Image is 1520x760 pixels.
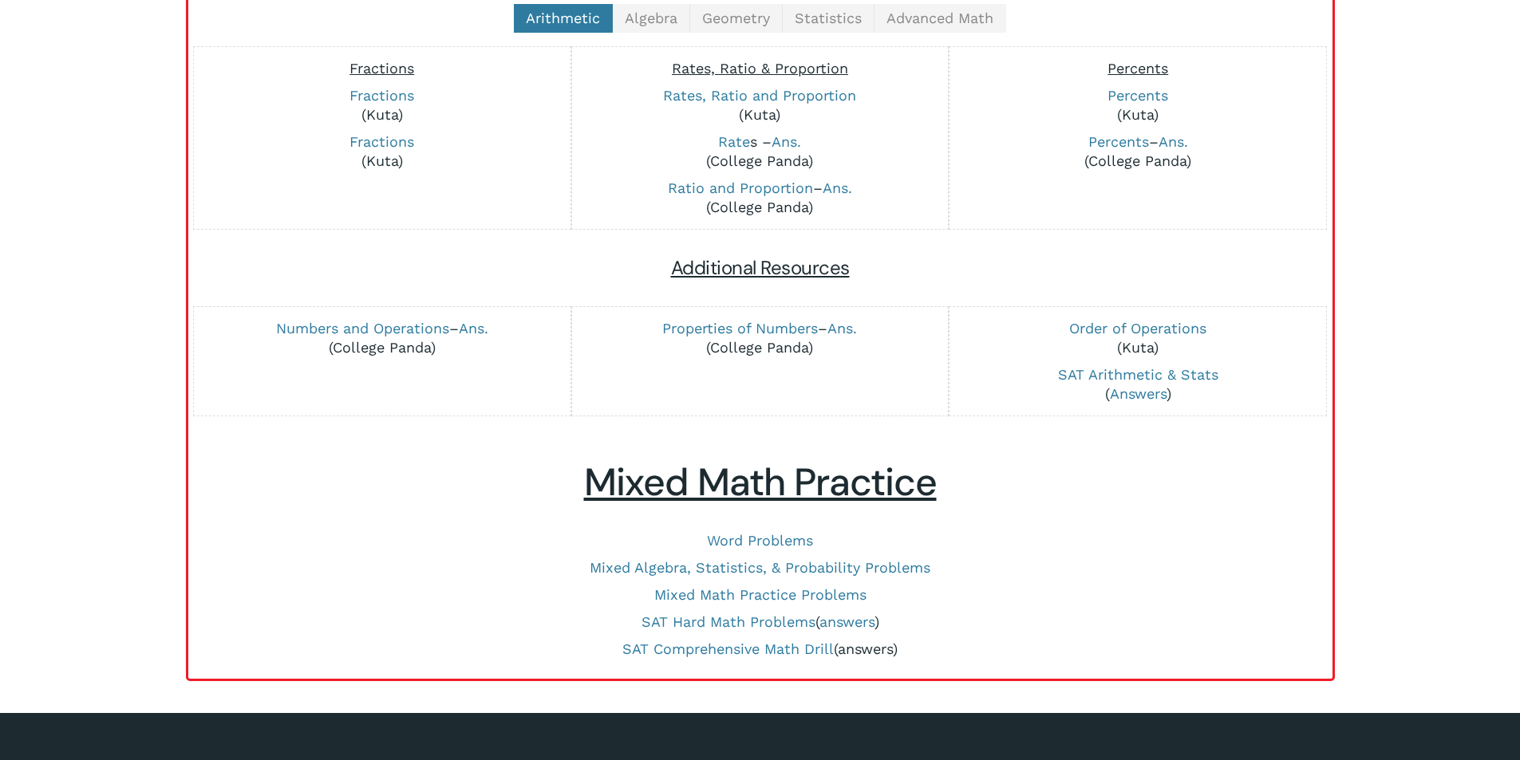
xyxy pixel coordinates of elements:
[668,179,813,196] a: Ratio and Proportion
[662,320,818,337] a: Properties of Numbers
[642,613,815,630] a: SAT Hard Math Problems
[672,60,848,77] span: Rates, Ratio & Proportion
[886,10,993,26] span: Advanced Math
[202,319,563,357] p: – (College Panda)
[671,255,850,280] span: Additional Resources
[276,320,449,337] a: Numbers and Operations
[204,640,1316,659] p: ( )
[580,319,941,357] p: – (College Panda)
[957,86,1318,124] p: (Kuta)
[625,10,677,26] span: Algebra
[622,640,834,657] a: SAT Comprehensive Math Drill
[663,87,856,104] a: Rates, Ratio and Proportion
[580,86,941,124] p: (Kuta)
[957,365,1318,404] p: ( )
[702,10,770,26] span: Geometry
[349,87,414,104] a: Fractions
[580,179,941,217] p: – (College Panda)
[204,612,1316,632] p: ( )
[1058,366,1218,383] a: SAT Arithmetic & Stats
[957,132,1318,171] p: – (College Panda)
[613,4,690,33] a: Algebra
[514,4,613,33] a: Arithmetic
[1110,385,1167,402] a: Answers
[580,132,941,171] p: s – (College Panda)
[654,586,867,603] a: Mixed Math Practice Problems
[1159,133,1188,150] a: Ans.
[349,60,414,77] span: Fractions
[590,559,930,576] a: Mixed Algebra, Statistics, & Probability Problems
[957,319,1318,357] p: (Kuta)
[526,10,600,26] span: Arithmetic
[1107,60,1168,77] span: Percents
[690,4,783,33] a: Geometry
[459,320,488,337] a: Ans.
[827,320,857,337] a: Ans.
[1415,655,1498,738] iframe: Chatbot
[202,132,563,171] p: (Kuta)
[838,640,893,657] a: answers
[1107,87,1168,104] a: Percents
[874,4,1006,33] a: Advanced Math
[1088,133,1149,150] a: Percents
[819,613,874,630] a: answers
[202,86,563,124] p: (Kuta)
[1069,320,1206,337] a: Order of Operations
[823,179,852,196] a: Ans.
[584,457,937,507] u: Mixed Math Practice
[783,4,874,33] a: Statistics
[718,133,750,150] a: Rate
[349,133,414,150] a: Fractions
[795,10,862,26] span: Statistics
[772,133,801,150] a: Ans.
[707,532,813,549] a: Word Problems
